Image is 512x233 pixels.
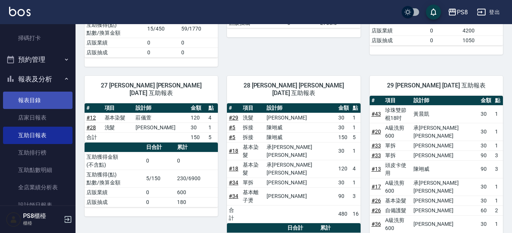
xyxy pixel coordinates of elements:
[85,103,218,143] table: a dense table
[175,143,218,152] th: 累計
[479,205,493,215] td: 60
[412,150,479,160] td: [PERSON_NAME]
[103,113,134,123] td: 基本染髮
[493,150,503,160] td: 3
[9,7,31,16] img: Logo
[479,196,493,205] td: 30
[372,184,381,190] a: #17
[3,127,72,144] a: 互助日報表
[86,124,96,130] a: #28
[479,96,493,106] th: 金額
[336,160,351,178] td: 120
[351,205,361,223] td: 16
[85,143,218,207] table: a dense table
[175,170,218,187] td: 230/6900
[3,144,72,161] a: 互助排行榜
[3,196,72,214] a: 設計師日報表
[241,132,265,142] td: 拆接
[351,103,361,113] th: 點
[383,96,412,106] th: 項目
[372,166,381,172] a: #13
[474,5,503,19] button: 登出
[493,196,503,205] td: 1
[3,161,72,179] a: 互助點數明細
[189,132,207,142] td: 150
[229,115,238,121] a: #29
[145,20,179,38] td: 15/450
[370,96,383,106] th: #
[207,113,218,123] td: 4
[461,26,503,35] td: 4200
[336,205,351,223] td: 480
[372,198,381,204] a: #26
[207,132,218,142] td: 5
[144,152,175,170] td: 0
[336,132,351,142] td: 150
[227,103,360,223] table: a dense table
[383,196,412,205] td: 基本染髮
[479,215,493,233] td: 30
[493,178,503,196] td: 1
[144,143,175,152] th: 日合計
[241,123,265,132] td: 拆接
[265,187,336,205] td: [PERSON_NAME]
[479,160,493,178] td: 90
[351,178,361,187] td: 1
[103,103,134,113] th: 項目
[134,103,189,113] th: 設計師
[85,103,103,113] th: #
[85,187,144,197] td: 店販業績
[241,113,265,123] td: 洗髮
[179,20,218,38] td: 59/1770
[241,103,265,113] th: 項目
[145,38,179,48] td: 0
[372,207,381,213] a: #26
[265,123,336,132] td: 陳翊威
[134,113,189,123] td: 莊儀萱
[336,142,351,160] td: 30
[426,5,441,20] button: save
[3,92,72,109] a: 報表目錄
[428,35,461,45] td: 0
[189,123,207,132] td: 30
[412,205,479,215] td: [PERSON_NAME]
[179,38,218,48] td: 0
[351,142,361,160] td: 1
[351,123,361,132] td: 1
[479,150,493,160] td: 90
[479,141,493,150] td: 30
[175,152,218,170] td: 0
[493,205,503,215] td: 2
[144,170,175,187] td: 5/150
[145,48,179,57] td: 0
[461,35,503,45] td: 1050
[207,123,218,132] td: 1
[479,105,493,123] td: 30
[227,103,241,113] th: #
[412,141,479,150] td: [PERSON_NAME]
[412,178,479,196] td: 承[PERSON_NAME][PERSON_NAME]
[241,178,265,187] td: 單拆
[103,123,134,132] td: 洗髮
[383,141,412,150] td: 單拆
[383,123,412,141] td: A級洗剪600
[229,124,235,130] a: #5
[372,129,381,135] a: #20
[229,179,238,185] a: #34
[85,197,144,207] td: 店販抽成
[144,187,175,197] td: 0
[336,123,351,132] td: 30
[412,123,479,141] td: 承[PERSON_NAME][PERSON_NAME]
[493,215,503,233] td: 1
[383,215,412,233] td: A級洗剪600
[412,196,479,205] td: [PERSON_NAME]
[336,113,351,123] td: 30
[86,115,96,121] a: #12
[23,220,62,227] p: 櫃檯
[372,111,381,117] a: #43
[179,48,218,57] td: 0
[3,29,72,47] a: 掃碼打卡
[336,103,351,113] th: 金額
[241,160,265,178] td: 基本染髮
[236,82,351,97] span: 28 [PERSON_NAME] [PERSON_NAME] [DATE] 互助報表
